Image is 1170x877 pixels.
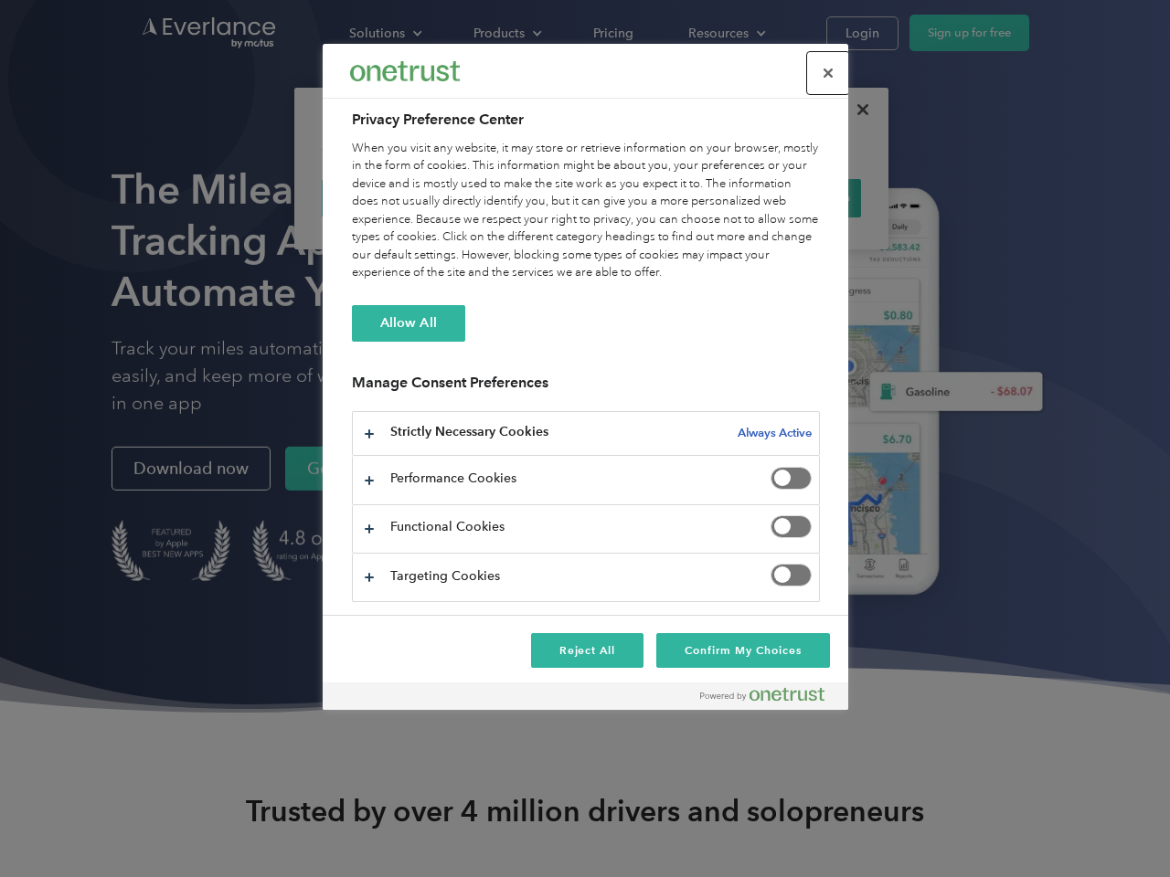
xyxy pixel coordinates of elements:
[323,44,848,710] div: Privacy Preference Center
[352,140,820,282] div: When you visit any website, it may store or retrieve information on your browser, mostly in the f...
[350,53,460,90] div: Everlance
[352,305,465,342] button: Allow All
[531,633,644,668] button: Reject All
[323,44,848,710] div: Preference center
[352,109,820,131] h2: Privacy Preference Center
[352,374,820,402] h3: Manage Consent Preferences
[350,61,460,80] img: Everlance
[700,687,824,702] img: Powered by OneTrust Opens in a new Tab
[808,53,848,93] button: Close
[656,633,829,668] button: Confirm My Choices
[700,687,839,710] a: Powered by OneTrust Opens in a new Tab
